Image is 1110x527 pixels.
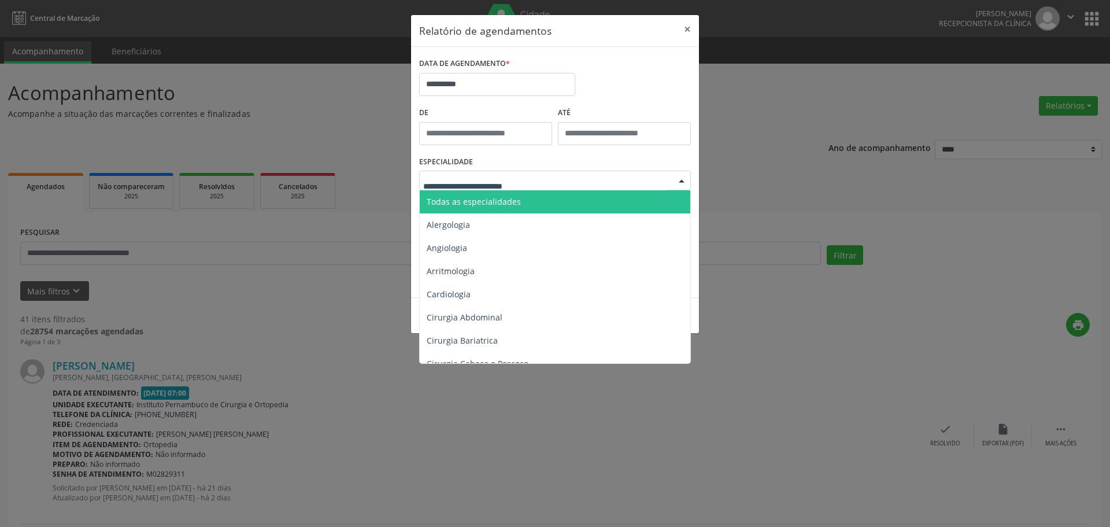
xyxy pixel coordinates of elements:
[427,289,471,300] span: Cardiologia
[419,153,473,171] label: ESPECIALIDADE
[419,55,510,73] label: DATA DE AGENDAMENTO
[427,312,502,323] span: Cirurgia Abdominal
[558,104,691,122] label: ATÉ
[427,219,470,230] span: Alergologia
[427,335,498,346] span: Cirurgia Bariatrica
[676,15,699,43] button: Close
[427,242,467,253] span: Angiologia
[427,358,528,369] span: Cirurgia Cabeça e Pescoço
[427,266,475,277] span: Arritmologia
[427,196,521,207] span: Todas as especialidades
[419,104,552,122] label: De
[419,23,552,38] h5: Relatório de agendamentos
